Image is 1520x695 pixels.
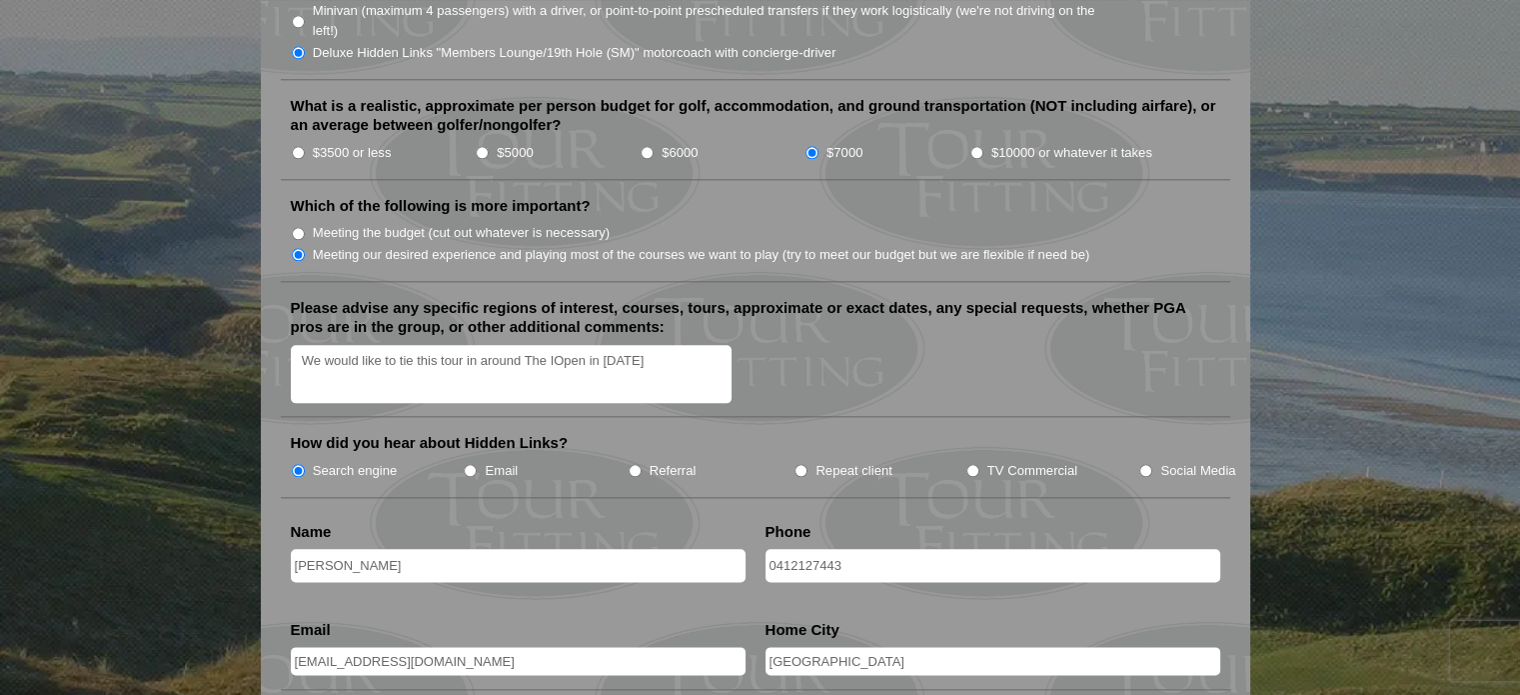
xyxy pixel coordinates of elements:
[291,522,332,542] label: Name
[313,43,836,63] label: Deluxe Hidden Links "Members Lounge/19th Hole (SM)" motorcoach with concierge-driver
[291,620,331,640] label: Email
[662,143,698,163] label: $6000
[765,522,811,542] label: Phone
[765,620,839,640] label: Home City
[987,461,1077,481] label: TV Commercial
[291,298,1220,337] label: Please advise any specific regions of interest, courses, tours, approximate or exact dates, any s...
[497,143,533,163] label: $5000
[313,245,1090,265] label: Meeting our desired experience and playing most of the courses we want to play (try to meet our b...
[650,461,697,481] label: Referral
[291,96,1220,135] label: What is a realistic, approximate per person budget for golf, accommodation, and ground transporta...
[291,196,591,216] label: Which of the following is more important?
[485,461,518,481] label: Email
[313,1,1116,40] label: Minivan (maximum 4 passengers) with a driver, or point-to-point prescheduled transfers if they wo...
[991,143,1152,163] label: $10000 or whatever it takes
[291,433,569,453] label: How did you hear about Hidden Links?
[815,461,892,481] label: Repeat client
[313,143,392,163] label: $3500 or less
[826,143,862,163] label: $7000
[313,461,398,481] label: Search engine
[1160,461,1235,481] label: Social Media
[313,223,610,243] label: Meeting the budget (cut out whatever is necessary)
